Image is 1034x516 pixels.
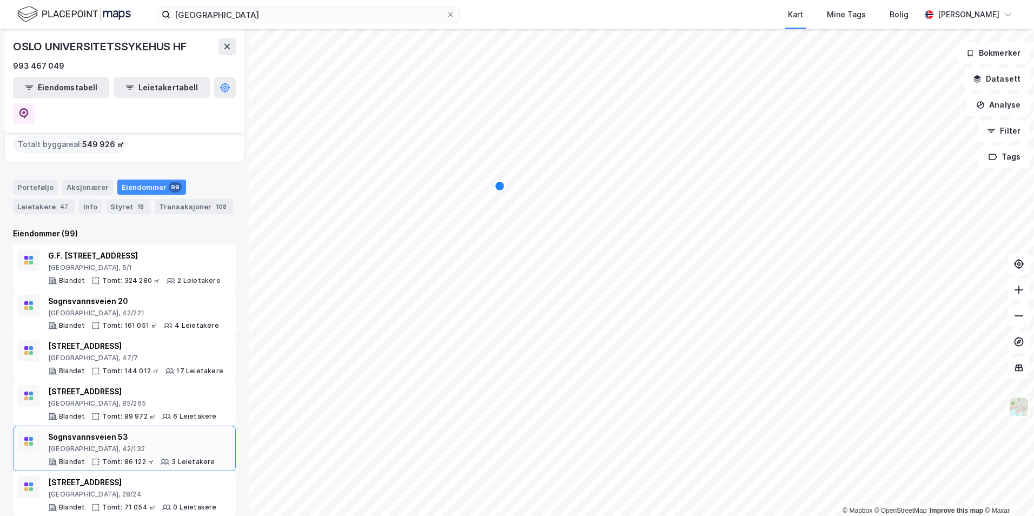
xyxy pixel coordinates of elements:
[13,59,64,72] div: 993 467 049
[48,295,219,308] div: Sognsvannsveien 20
[930,507,983,514] a: Improve this map
[62,180,113,195] div: Aksjonærer
[58,201,70,212] div: 47
[170,6,446,23] input: Søk på adresse, matrikkel, gårdeiere, leietakere eller personer
[59,503,85,512] div: Blandet
[59,321,85,330] div: Blandet
[978,120,1030,142] button: Filter
[59,412,85,421] div: Blandet
[13,180,58,195] div: Portefølje
[14,136,129,153] div: Totalt byggareal :
[169,182,182,193] div: 99
[48,431,215,444] div: Sognsvannsveien 53
[13,227,236,240] div: Eiendommer (99)
[175,321,218,330] div: 4 Leietakere
[48,399,217,408] div: [GEOGRAPHIC_DATA], 85/265
[495,182,504,190] div: Map marker
[48,263,221,272] div: [GEOGRAPHIC_DATA], 5/1
[102,276,160,285] div: Tomt: 324 280 ㎡
[13,199,75,214] div: Leietakere
[102,367,159,375] div: Tomt: 144 012 ㎡
[173,412,216,421] div: 6 Leietakere
[957,42,1030,64] button: Bokmerker
[177,276,220,285] div: 2 Leietakere
[48,354,223,362] div: [GEOGRAPHIC_DATA], 47/7
[176,367,223,375] div: 17 Leietakere
[979,146,1030,168] button: Tags
[967,94,1030,116] button: Analyse
[155,199,233,214] div: Transaksjoner
[59,367,85,375] div: Blandet
[890,8,909,21] div: Bolig
[48,490,217,499] div: [GEOGRAPHIC_DATA], 28/24
[173,503,216,512] div: 0 Leietakere
[874,507,927,514] a: OpenStreetMap
[79,199,102,214] div: Info
[171,458,215,466] div: 3 Leietakere
[980,464,1034,516] iframe: Chat Widget
[48,445,215,453] div: [GEOGRAPHIC_DATA], 42/132
[1009,396,1029,417] img: Z
[964,68,1030,90] button: Datasett
[843,507,872,514] a: Mapbox
[59,458,85,466] div: Blandet
[788,8,803,21] div: Kart
[827,8,866,21] div: Mine Tags
[135,201,146,212] div: 18
[48,249,221,262] div: G.F. [STREET_ADDRESS]
[102,458,154,466] div: Tomt: 86 122 ㎡
[117,180,186,195] div: Eiendommer
[102,503,156,512] div: Tomt: 71 054 ㎡
[13,38,189,55] div: OSLO UNIVERSITETSSYKEHUS HF
[17,5,131,24] img: logo.f888ab2527a4732fd821a326f86c7f29.svg
[114,77,210,98] button: Leietakertabell
[13,77,109,98] button: Eiendomstabell
[106,199,150,214] div: Styret
[48,340,223,353] div: [STREET_ADDRESS]
[48,385,217,398] div: [STREET_ADDRESS]
[214,201,229,212] div: 108
[48,476,217,489] div: [STREET_ADDRESS]
[82,138,124,151] span: 549 926 ㎡
[48,309,219,317] div: [GEOGRAPHIC_DATA], 42/221
[938,8,999,21] div: [PERSON_NAME]
[102,321,157,330] div: Tomt: 161 051 ㎡
[102,412,156,421] div: Tomt: 89 972 ㎡
[59,276,85,285] div: Blandet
